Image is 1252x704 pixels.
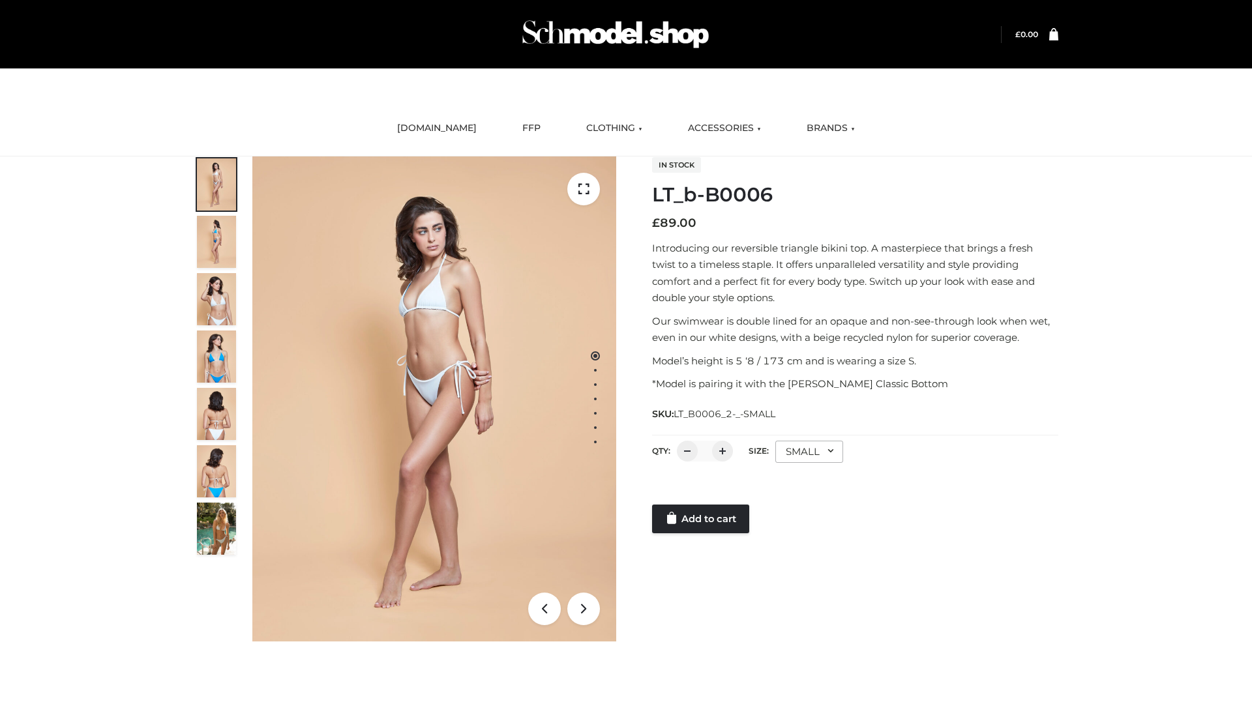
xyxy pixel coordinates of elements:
[797,114,865,143] a: BRANDS
[197,216,236,268] img: ArielClassicBikiniTop_CloudNine_AzureSky_OW114ECO_2-scaled.jpg
[1015,29,1021,39] span: £
[197,503,236,555] img: Arieltop_CloudNine_AzureSky2.jpg
[197,445,236,497] img: ArielClassicBikiniTop_CloudNine_AzureSky_OW114ECO_8-scaled.jpg
[513,114,550,143] a: FFP
[674,408,775,420] span: LT_B0006_2-_-SMALL
[518,8,713,60] img: Schmodel Admin 964
[1015,29,1038,39] bdi: 0.00
[652,505,749,533] a: Add to cart
[1015,29,1038,39] a: £0.00
[387,114,486,143] a: [DOMAIN_NAME]
[197,273,236,325] img: ArielClassicBikiniTop_CloudNine_AzureSky_OW114ECO_3-scaled.jpg
[197,330,236,383] img: ArielClassicBikiniTop_CloudNine_AzureSky_OW114ECO_4-scaled.jpg
[652,406,777,422] span: SKU:
[775,441,843,463] div: SMALL
[678,114,771,143] a: ACCESSORIES
[652,446,670,456] label: QTY:
[652,353,1058,370] p: Model’s height is 5 ‘8 / 173 cm and is wearing a size S.
[652,157,701,173] span: In stock
[652,216,660,230] span: £
[652,216,696,230] bdi: 89.00
[197,388,236,440] img: ArielClassicBikiniTop_CloudNine_AzureSky_OW114ECO_7-scaled.jpg
[576,114,652,143] a: CLOTHING
[652,375,1058,392] p: *Model is pairing it with the [PERSON_NAME] Classic Bottom
[652,313,1058,346] p: Our swimwear is double lined for an opaque and non-see-through look when wet, even in our white d...
[749,446,769,456] label: Size:
[652,240,1058,306] p: Introducing our reversible triangle bikini top. A masterpiece that brings a fresh twist to a time...
[252,156,616,641] img: ArielClassicBikiniTop_CloudNine_AzureSky_OW114ECO_1
[652,183,1058,207] h1: LT_b-B0006
[197,158,236,211] img: ArielClassicBikiniTop_CloudNine_AzureSky_OW114ECO_1-scaled.jpg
